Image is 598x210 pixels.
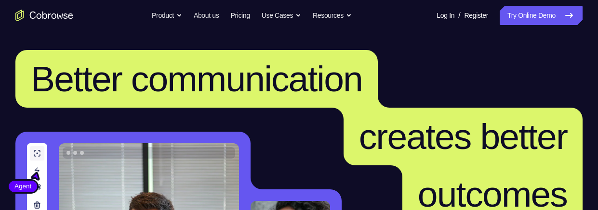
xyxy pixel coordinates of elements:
[262,6,301,25] button: Use Cases
[359,116,567,157] span: creates better
[465,6,488,25] a: Register
[15,10,73,21] a: Go to the home page
[500,6,583,25] a: Try Online Demo
[313,6,352,25] button: Resources
[194,6,219,25] a: About us
[31,59,362,99] span: Better communication
[152,6,182,25] button: Product
[437,6,454,25] a: Log In
[458,10,460,21] span: /
[230,6,250,25] a: Pricing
